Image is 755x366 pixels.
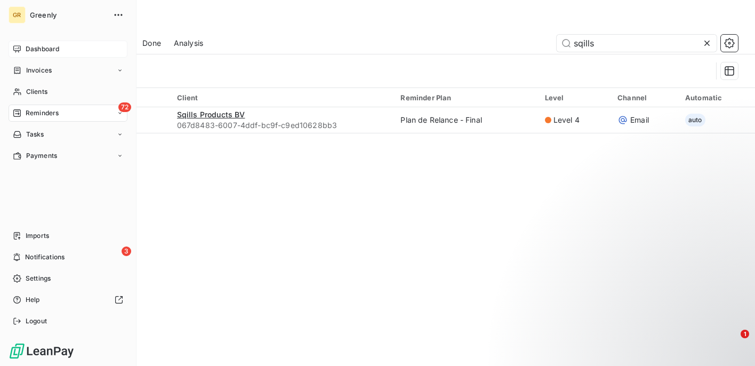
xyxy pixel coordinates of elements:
iframe: Intercom notifications message [542,262,755,337]
span: 1 [741,330,749,338]
span: Logout [26,316,47,326]
input: Search [557,35,717,52]
div: GR [9,6,26,23]
iframe: Intercom live chat [719,330,744,355]
img: Logo LeanPay [9,343,75,360]
a: Help [9,291,127,308]
span: auto [685,114,705,126]
span: Payments [26,151,57,161]
span: Greenly [30,11,107,19]
span: Invoices [26,66,52,75]
span: Reminders [26,108,59,118]
td: Plan de Relance - Final [394,107,538,133]
div: Automatic [685,93,749,102]
span: 067d8483-6007-4ddf-bc9f-c9ed10628bb3 [177,120,388,131]
span: Notifications [25,252,65,262]
span: Settings [26,274,51,283]
span: Sqills Products BV [177,110,245,119]
div: Reminder Plan [400,93,532,102]
span: Level 4 [553,115,580,125]
span: Imports [26,231,49,241]
div: Level [545,93,605,102]
span: Dashboard [26,44,59,54]
span: 72 [118,102,131,112]
span: Client [177,93,198,102]
span: Done [142,38,161,49]
div: Channel [617,93,672,102]
span: Tasks [26,130,44,139]
span: Email [630,115,649,125]
span: Help [26,295,40,305]
span: Clients [26,87,47,97]
span: Analysis [174,38,203,49]
span: 3 [122,246,131,256]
